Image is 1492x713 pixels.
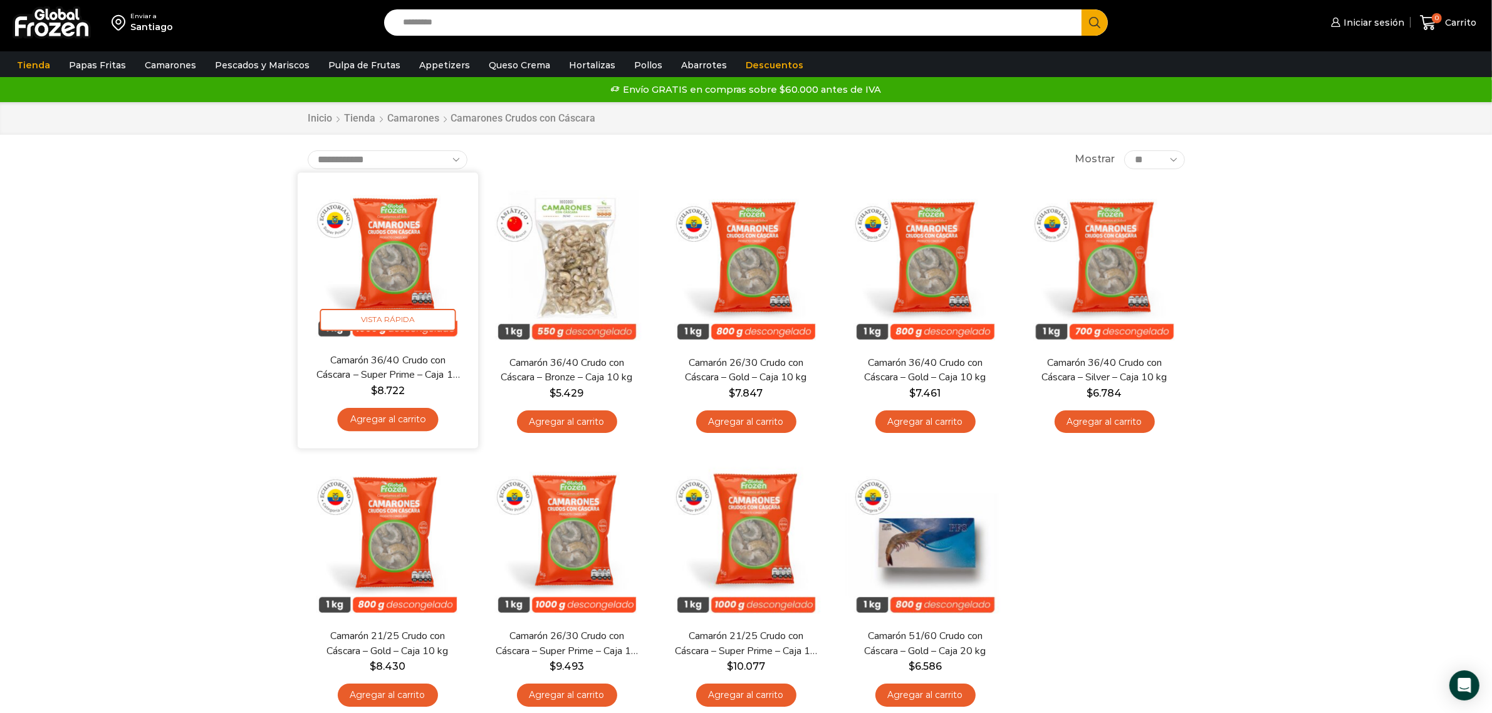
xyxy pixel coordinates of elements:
div: Open Intercom Messenger [1449,670,1479,700]
a: Agregar al carrito: “Camarón 21/25 Crudo con Cáscara - Super Prime - Caja 10 kg” [696,684,796,707]
span: $ [910,387,916,399]
bdi: 8.430 [370,660,405,672]
a: Camarón 21/25 Crudo con Cáscara – Super Prime – Caja 10 kg [674,629,818,658]
a: Camarón 26/30 Crudo con Cáscara – Super Prime – Caja 10 kg [494,629,639,658]
nav: Breadcrumb [308,112,596,126]
a: Camarones [138,53,202,77]
a: Inicio [308,112,333,126]
a: Pollos [628,53,669,77]
a: Iniciar sesión [1328,10,1404,35]
a: Tienda [344,112,377,126]
a: Camarón 36/40 Crudo con Cáscara – Bronze – Caja 10 kg [494,356,639,385]
a: Agregar al carrito: “Camarón 36/40 Crudo con Cáscara - Silver - Caja 10 kg” [1055,410,1155,434]
span: Vista Rápida [320,309,456,331]
span: Mostrar [1075,152,1115,167]
span: $ [370,660,376,672]
a: Agregar al carrito: “Camarón 36/40 Crudo con Cáscara - Gold - Caja 10 kg” [875,410,976,434]
img: address-field-icon.svg [112,12,130,33]
div: Enviar a [130,12,173,21]
a: Hortalizas [563,53,622,77]
span: Carrito [1442,16,1476,29]
a: Tienda [11,53,56,77]
a: Camarones [387,112,441,126]
a: Camarón 36/40 Crudo con Cáscara – Gold – Caja 10 kg [853,356,997,385]
a: Pescados y Mariscos [209,53,316,77]
bdi: 6.784 [1087,387,1122,399]
a: Appetizers [413,53,476,77]
a: Agregar al carrito: “Camarón 51/60 Crudo con Cáscara - Gold - Caja 20 kg” [875,684,976,707]
span: $ [370,384,377,396]
span: $ [1087,387,1093,399]
a: Camarón 21/25 Crudo con Cáscara – Gold – Caja 10 kg [315,629,459,658]
bdi: 9.493 [550,660,584,672]
a: Agregar al carrito: “Camarón 36/40 Crudo con Cáscara - Bronze - Caja 10 kg” [517,410,617,434]
select: Pedido de la tienda [308,150,467,169]
bdi: 5.429 [550,387,584,399]
span: $ [550,387,556,399]
h1: Camarones Crudos con Cáscara [451,112,596,124]
a: Agregar al carrito: “Camarón 26/30 Crudo con Cáscara - Gold - Caja 10 kg” [696,410,796,434]
bdi: 10.077 [727,660,765,672]
a: Camarón 51/60 Crudo con Cáscara – Gold – Caja 20 kg [853,629,997,658]
bdi: 7.847 [729,387,763,399]
a: Pulpa de Frutas [322,53,407,77]
a: Agregar al carrito: “Camarón 26/30 Crudo con Cáscara - Super Prime - Caja 10 kg” [517,684,617,707]
bdi: 6.586 [909,660,942,672]
a: Agregar al carrito: “Camarón 21/25 Crudo con Cáscara - Gold - Caja 10 kg” [338,684,438,707]
button: Search button [1082,9,1108,36]
bdi: 8.722 [370,384,404,396]
span: $ [727,660,733,672]
bdi: 7.461 [910,387,941,399]
a: 0 Carrito [1417,8,1479,38]
span: 0 [1432,13,1442,23]
a: Agregar al carrito: “Camarón 36/40 Crudo con Cáscara - Super Prime - Caja 10 kg” [337,408,438,431]
a: Camarón 36/40 Crudo con Cáscara – Silver – Caja 10 kg [1032,356,1176,385]
span: Iniciar sesión [1340,16,1404,29]
a: Camarón 36/40 Crudo con Cáscara – Super Prime – Caja 10 kg [315,353,460,382]
span: $ [729,387,736,399]
a: Papas Fritas [63,53,132,77]
a: Abarrotes [675,53,733,77]
span: $ [909,660,915,672]
a: Descuentos [739,53,810,77]
a: Camarón 26/30 Crudo con Cáscara – Gold – Caja 10 kg [674,356,818,385]
span: $ [550,660,556,672]
div: Santiago [130,21,173,33]
a: Queso Crema [483,53,556,77]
